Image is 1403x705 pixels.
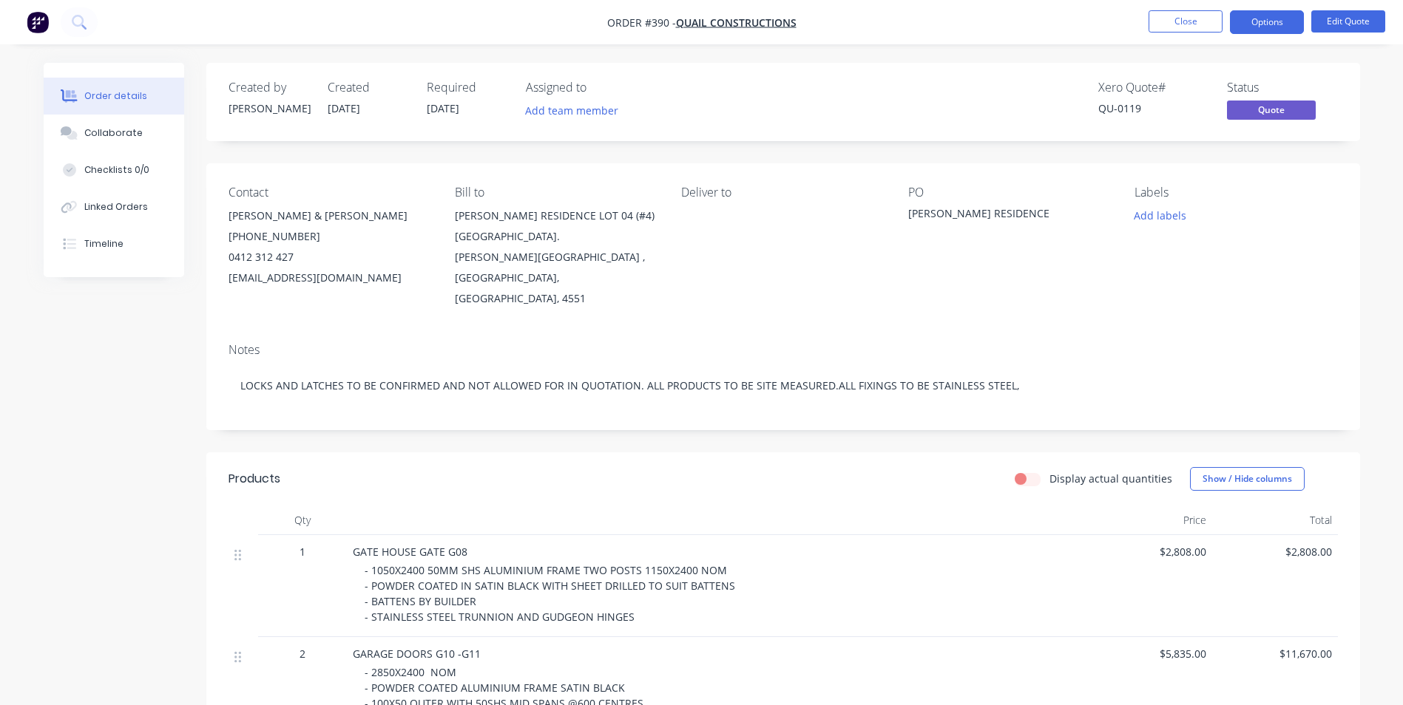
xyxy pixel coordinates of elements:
[517,101,626,120] button: Add team member
[229,185,431,200] div: Contact
[427,81,508,95] div: Required
[229,247,431,268] div: 0412 312 427
[229,268,431,288] div: [EMAIL_ADDRESS][DOMAIN_NAME]
[455,205,657,247] div: [PERSON_NAME] RESIDENCE LOT 04 (#4) [GEOGRAPHIC_DATA].
[365,563,738,624] span: - 1050X2400 50MM SHS ALUMINIUM FRAME TWO POSTS 1150X2400 NOM - POWDER COATED IN SATIN BLACK WITH ...
[1086,505,1212,535] div: Price
[1149,10,1223,33] button: Close
[328,81,409,95] div: Created
[229,363,1338,408] div: LOCKS AND LATCHES TO BE CONFIRMED AND NOT ALLOWED FOR IN QUOTATION. ALL PRODUCTS TO BE SITE MEASU...
[229,343,1338,357] div: Notes
[1135,185,1337,200] div: Labels
[229,205,431,288] div: [PERSON_NAME] & [PERSON_NAME][PHONE_NUMBER]0412 312 427[EMAIL_ADDRESS][DOMAIN_NAME]
[44,188,184,225] button: Linked Orders
[1098,81,1209,95] div: Xero Quote #
[1092,646,1206,661] span: $5,835.00
[1311,10,1385,33] button: Edit Quote
[353,545,467,559] span: GATE HOUSE GATE G08
[84,200,148,214] div: Linked Orders
[44,115,184,151] button: Collaborate
[84,126,143,140] div: Collaborate
[908,185,1111,200] div: PO
[1049,471,1172,486] label: Display actual quantities
[1227,101,1316,123] button: Quote
[27,11,49,33] img: Factory
[1212,505,1338,535] div: Total
[676,16,797,30] a: Quail Constructions
[681,185,884,200] div: Deliver to
[1092,544,1206,559] span: $2,808.00
[455,247,657,309] div: [PERSON_NAME][GEOGRAPHIC_DATA] , [GEOGRAPHIC_DATA], [GEOGRAPHIC_DATA], 4551
[526,81,674,95] div: Assigned to
[229,226,431,247] div: [PHONE_NUMBER]
[229,470,280,488] div: Products
[1227,101,1316,119] span: Quote
[1190,467,1305,491] button: Show / Hide columns
[44,151,184,188] button: Checklists 0/0
[427,101,459,115] span: [DATE]
[1098,101,1209,116] div: QU-0119
[1126,205,1194,225] button: Add labels
[526,101,626,120] button: Add team member
[328,101,360,115] span: [DATE]
[353,647,481,661] span: GARAGE DOORS G10 -G11
[84,89,147,103] div: Order details
[300,544,305,559] span: 1
[455,185,657,200] div: Bill to
[258,505,347,535] div: Qty
[84,237,124,251] div: Timeline
[229,81,310,95] div: Created by
[44,78,184,115] button: Order details
[1218,646,1332,661] span: $11,670.00
[1227,81,1338,95] div: Status
[455,205,657,309] div: [PERSON_NAME] RESIDENCE LOT 04 (#4) [GEOGRAPHIC_DATA].[PERSON_NAME][GEOGRAPHIC_DATA] , [GEOGRAPHI...
[229,205,431,226] div: [PERSON_NAME] & [PERSON_NAME]
[229,101,310,116] div: [PERSON_NAME]
[44,225,184,262] button: Timeline
[1230,10,1304,34] button: Options
[84,163,149,177] div: Checklists 0/0
[1218,544,1332,559] span: $2,808.00
[908,205,1093,226] div: [PERSON_NAME] RESIDENCE
[300,646,305,661] span: 2
[607,16,676,30] span: Order #390 -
